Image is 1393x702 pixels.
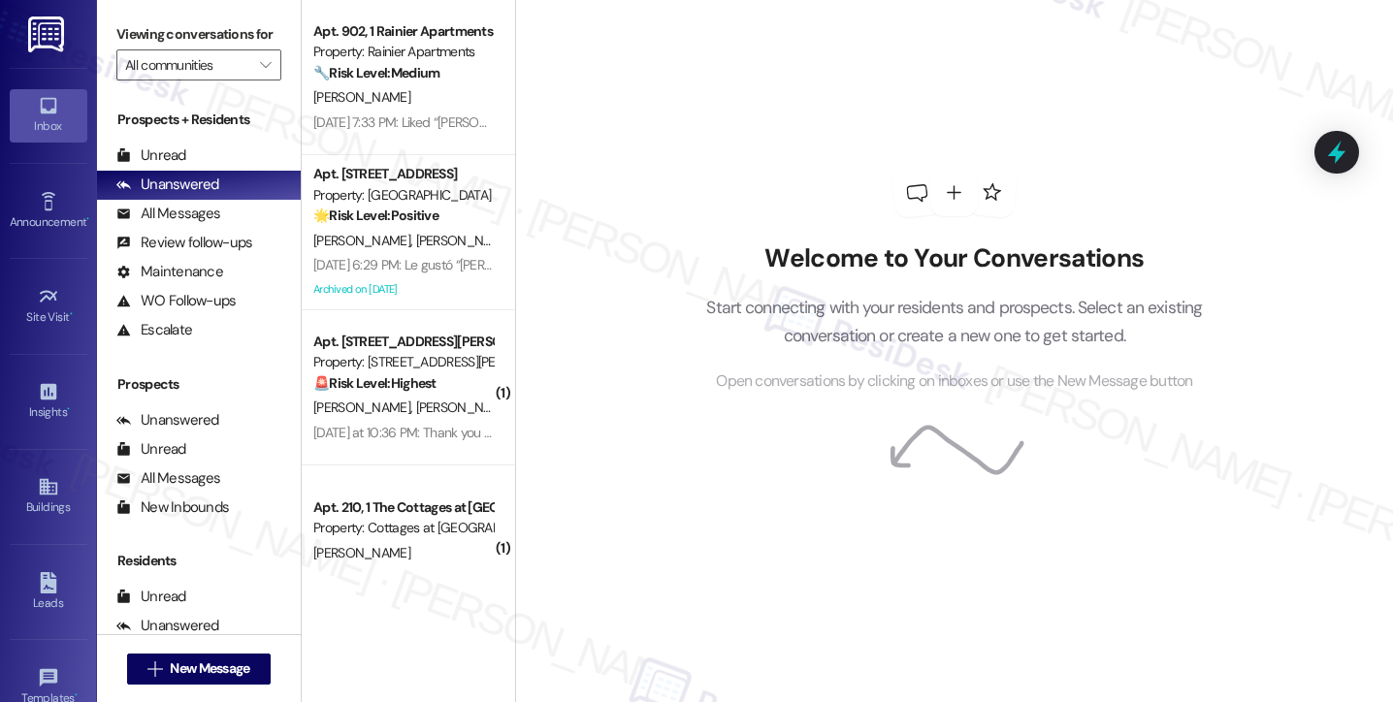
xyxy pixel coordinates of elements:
[116,145,186,166] div: Unread
[10,280,87,333] a: Site Visit •
[313,497,493,518] div: Apt. 210, 1 The Cottages at [GEOGRAPHIC_DATA]
[116,320,192,340] div: Escalate
[677,294,1232,349] p: Start connecting with your residents and prospects. Select an existing conversation or create a n...
[97,110,301,130] div: Prospects + Residents
[116,410,219,431] div: Unanswered
[116,204,220,224] div: All Messages
[311,277,495,302] div: Archived on [DATE]
[313,64,439,81] strong: 🔧 Risk Level: Medium
[313,88,410,106] span: [PERSON_NAME]
[313,374,437,392] strong: 🚨 Risk Level: Highest
[313,207,438,224] strong: 🌟 Risk Level: Positive
[415,232,512,249] span: [PERSON_NAME]
[260,57,271,73] i: 
[67,402,70,416] span: •
[28,16,68,52] img: ResiDesk Logo
[313,185,493,206] div: Property: [GEOGRAPHIC_DATA]
[313,113,1042,131] div: [DATE] 7:33 PM: Liked “[PERSON_NAME] (Rainier Apartments): Got it! I'll keep you updated once I h...
[313,21,493,42] div: Apt. 902, 1 Rainier Apartments
[313,42,493,62] div: Property: Rainier Apartments
[415,399,518,416] span: [PERSON_NAME]
[313,164,493,184] div: Apt. [STREET_ADDRESS]
[97,551,301,571] div: Residents
[116,439,186,460] div: Unread
[116,497,229,518] div: New Inbounds
[170,658,249,679] span: New Message
[677,243,1232,274] h2: Welcome to Your Conversations
[10,470,87,523] a: Buildings
[10,375,87,428] a: Insights •
[116,19,281,49] label: Viewing conversations for
[70,307,73,321] span: •
[313,352,493,372] div: Property: [STREET_ADDRESS][PERSON_NAME]
[313,399,416,416] span: [PERSON_NAME]
[116,616,219,636] div: Unanswered
[10,89,87,142] a: Inbox
[75,688,78,702] span: •
[313,518,493,538] div: Property: Cottages at [GEOGRAPHIC_DATA]
[97,374,301,395] div: Prospects
[125,49,250,80] input: All communities
[10,566,87,619] a: Leads
[313,332,493,352] div: Apt. [STREET_ADDRESS][PERSON_NAME]
[116,262,223,282] div: Maintenance
[116,587,186,607] div: Unread
[86,212,89,226] span: •
[147,661,162,677] i: 
[116,468,220,489] div: All Messages
[116,175,219,195] div: Unanswered
[127,654,271,685] button: New Message
[116,233,252,253] div: Review follow-ups
[716,369,1192,394] span: Open conversations by clicking on inboxes or use the New Message button
[116,291,236,311] div: WO Follow-ups
[313,544,410,561] span: [PERSON_NAME]
[313,232,416,249] span: [PERSON_NAME]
